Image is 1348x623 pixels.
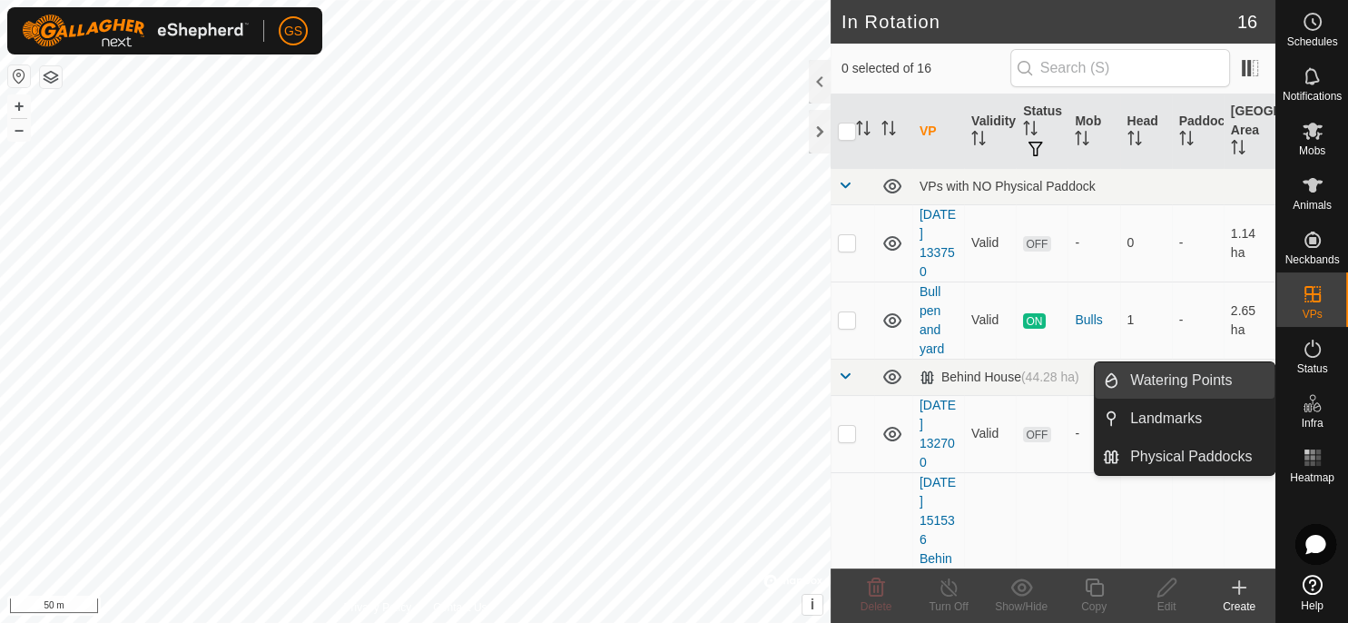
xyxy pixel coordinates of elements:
[8,119,30,141] button: –
[856,124,871,138] p-sorticon: Activate to sort
[1075,133,1089,148] p-sorticon: Activate to sort
[802,595,822,615] button: i
[1095,400,1274,437] li: Landmarks
[1284,254,1339,265] span: Neckbands
[964,94,1016,169] th: Validity
[1130,408,1202,430] span: Landmarks
[1068,94,1119,169] th: Mob
[1095,439,1274,475] li: Physical Paddocks
[811,597,814,612] span: i
[1172,282,1224,359] td: -
[1293,200,1332,211] span: Animals
[1299,145,1325,156] span: Mobs
[1290,472,1334,483] span: Heatmap
[1120,204,1172,282] td: 0
[912,94,964,169] th: VP
[1023,124,1038,138] p-sorticon: Activate to sort
[1120,282,1172,359] td: 1
[920,370,1079,385] div: Behind House
[1075,424,1112,443] div: -
[1023,236,1050,252] span: OFF
[964,395,1016,472] td: Valid
[881,124,896,138] p-sorticon: Activate to sort
[284,22,302,41] span: GS
[1127,133,1142,148] p-sorticon: Activate to sort
[920,398,956,470] a: [DATE] 132700
[1120,94,1172,169] th: Head
[1119,439,1274,475] a: Physical Paddocks
[343,599,411,616] a: Privacy Policy
[1224,204,1275,282] td: 1.14 ha
[1237,8,1257,35] span: 16
[985,598,1058,615] div: Show/Hide
[1023,427,1050,442] span: OFF
[1130,598,1203,615] div: Edit
[1276,568,1348,618] a: Help
[1130,370,1232,391] span: Watering Points
[861,600,892,613] span: Delete
[1301,418,1323,429] span: Infra
[40,66,62,88] button: Map Layers
[1058,598,1130,615] div: Copy
[433,599,487,616] a: Contact Us
[1231,143,1245,157] p-sorticon: Activate to sort
[964,282,1016,359] td: Valid
[1301,600,1323,611] span: Help
[1021,370,1079,384] span: (44.28 ha)
[1010,49,1230,87] input: Search (S)
[1296,363,1327,374] span: Status
[1119,400,1274,437] a: Landmarks
[841,59,1010,78] span: 0 selected of 16
[1224,94,1275,169] th: [GEOGRAPHIC_DATA] Area
[1286,36,1337,47] span: Schedules
[8,65,30,87] button: Reset Map
[841,11,1237,33] h2: In Rotation
[1224,282,1275,359] td: 2.65 ha
[1283,91,1342,102] span: Notifications
[8,95,30,117] button: +
[971,133,986,148] p-sorticon: Activate to sort
[1119,362,1274,399] a: Watering Points
[920,207,956,279] a: [DATE] 133750
[1172,94,1224,169] th: Paddock
[1075,311,1112,330] div: Bulls
[912,598,985,615] div: Turn Off
[920,284,944,356] a: Bull pen and yard
[1095,362,1274,399] li: Watering Points
[22,15,249,47] img: Gallagher Logo
[920,179,1268,193] div: VPs with NO Physical Paddock
[1130,446,1252,468] span: Physical Paddocks
[1016,94,1068,169] th: Status
[1172,204,1224,282] td: -
[1023,313,1045,329] span: ON
[964,204,1016,282] td: Valid
[1179,133,1194,148] p-sorticon: Activate to sort
[1302,309,1322,320] span: VPs
[1203,598,1275,615] div: Create
[1075,233,1112,252] div: -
